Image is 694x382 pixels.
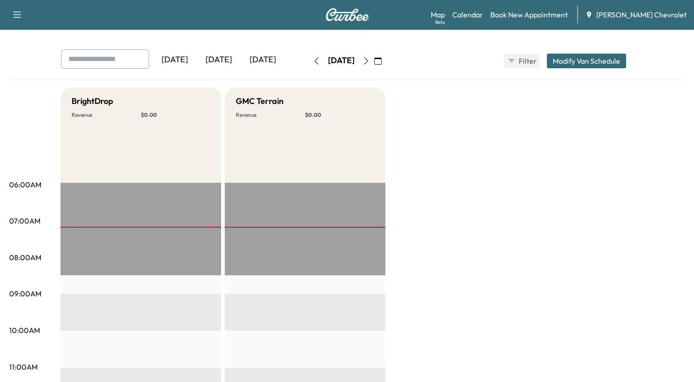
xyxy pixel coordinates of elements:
a: Book New Appointment [490,9,568,20]
button: Filter [504,54,539,68]
img: Curbee Logo [325,8,369,21]
div: [DATE] [153,49,197,71]
p: Revenue [236,111,305,119]
a: Calendar [452,9,483,20]
p: $ 0.00 [141,111,210,119]
p: 09:00AM [9,288,41,299]
h5: BrightDrop [72,95,113,108]
div: [DATE] [328,55,355,66]
div: [DATE] [197,49,241,71]
p: Revenue [72,111,141,119]
div: [DATE] [241,49,285,71]
p: 11:00AM [9,361,38,372]
h5: GMC Terrain [236,95,283,108]
p: 06:00AM [9,179,41,190]
p: 08:00AM [9,252,41,263]
p: 10:00AM [9,325,40,336]
span: [PERSON_NAME] Chevrolet [596,9,687,20]
p: 07:00AM [9,215,40,226]
span: Filter [519,55,535,66]
div: Beta [435,19,445,26]
p: $ 0.00 [305,111,374,119]
button: Modify Van Schedule [547,54,626,68]
a: MapBeta [431,9,445,20]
